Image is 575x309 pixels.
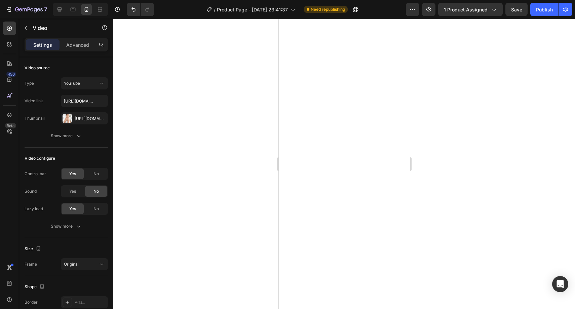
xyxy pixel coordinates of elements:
[505,3,528,16] button: Save
[51,132,82,139] div: Show more
[311,6,345,12] span: Need republishing
[61,95,108,107] input: Insert video url here
[217,6,288,13] span: Product Page - [DATE] 23:41:37
[66,41,89,48] p: Advanced
[93,188,99,194] span: No
[61,258,108,270] button: Original
[25,130,108,142] button: Show more
[25,65,50,71] div: Video source
[33,24,90,32] p: Video
[127,3,154,16] div: Undo/Redo
[214,6,216,13] span: /
[25,171,46,177] div: Control bar
[25,115,45,121] div: Thumbnail
[44,5,47,13] p: 7
[93,206,99,212] span: No
[69,206,76,212] span: Yes
[25,244,42,254] div: Size
[25,282,46,292] div: Shape
[51,223,82,230] div: Show more
[33,41,52,48] p: Settings
[3,3,50,16] button: 7
[61,77,108,89] button: YouTube
[25,220,108,232] button: Show more
[25,261,37,267] div: Frame
[530,3,559,16] button: Publish
[25,206,43,212] div: Lazy load
[279,19,410,309] iframe: Design area
[93,171,99,177] span: No
[69,188,76,194] span: Yes
[25,155,55,161] div: Video configure
[69,171,76,177] span: Yes
[25,98,43,104] div: Video link
[64,262,79,267] span: Original
[25,80,34,86] div: Type
[64,81,80,86] span: YouTube
[75,300,106,306] div: Add...
[25,299,38,305] div: Border
[438,3,503,16] button: 1 product assigned
[444,6,488,13] span: 1 product assigned
[6,72,16,77] div: 450
[5,123,16,128] div: Beta
[511,7,522,12] span: Save
[75,116,106,122] div: [URL][DOMAIN_NAME]
[25,188,37,194] div: Sound
[552,276,568,292] div: Open Intercom Messenger
[536,6,553,13] div: Publish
